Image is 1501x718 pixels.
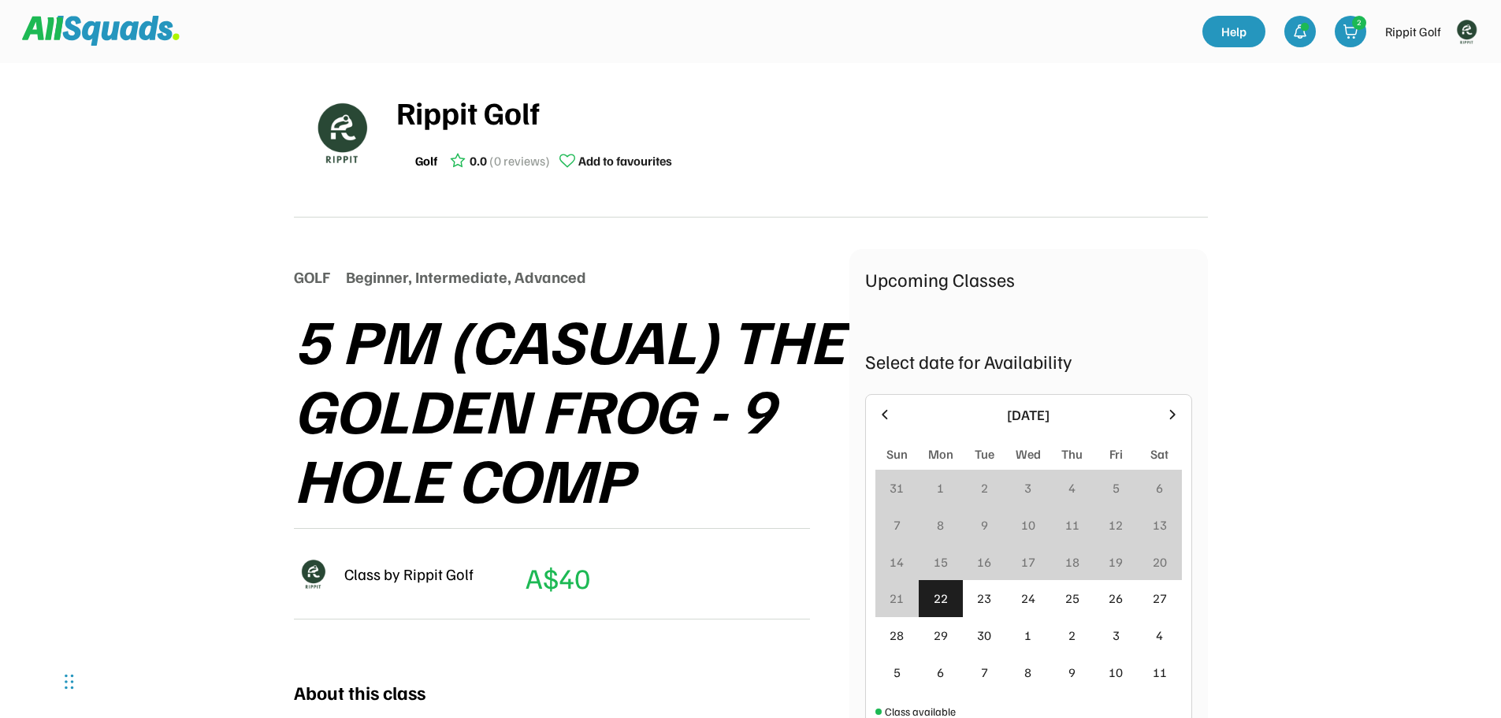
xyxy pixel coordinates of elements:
div: 0.0 [470,151,487,170]
div: Sun [886,445,908,463]
div: 21 [890,589,904,608]
div: 30 [977,626,991,645]
div: 6 [937,663,944,682]
div: 9 [981,515,988,534]
img: shopping-cart-01%20%281%29.svg [1343,24,1358,39]
div: 7 [894,515,901,534]
div: 29 [934,626,948,645]
div: Tue [975,445,994,463]
div: 11 [1065,515,1079,534]
div: Mon [928,445,953,463]
div: 19 [1109,552,1123,571]
div: 20 [1153,552,1167,571]
div: Beginner, Intermediate, Advanced [346,265,586,288]
div: 17 [1021,552,1035,571]
div: 2 [1353,17,1365,28]
div: 4 [1068,478,1076,497]
div: 27 [1153,589,1167,608]
div: 8 [1024,663,1031,682]
div: 14 [890,552,904,571]
img: Rippitlogov2_green.png [294,555,332,593]
div: Fri [1109,445,1123,463]
img: Rippitlogov2_green.png [1451,16,1482,47]
img: bell-03%20%281%29.svg [1292,24,1308,39]
div: 15 [934,552,948,571]
div: 7 [981,663,988,682]
div: GOLF [294,265,330,288]
div: 8 [937,515,944,534]
div: Rippit Golf [396,88,1208,136]
div: Sat [1150,445,1168,463]
div: 11 [1153,663,1167,682]
div: 5 [894,663,901,682]
div: Wed [1016,445,1041,463]
div: 12 [1109,515,1123,534]
div: 23 [977,589,991,608]
div: Upcoming Classes [865,265,1192,293]
div: 13 [1153,515,1167,534]
div: Add to favourites [578,151,672,170]
div: Rippit Golf [1385,22,1441,41]
div: 26 [1109,589,1123,608]
div: About this class [294,678,425,706]
div: 5 PM (CASUAL) THE GOLDEN FROG - 9 HOLE COMP [294,304,849,512]
div: 10 [1021,515,1035,534]
div: 22 [934,589,948,608]
div: 18 [1065,552,1079,571]
div: Select date for Availability [865,347,1192,375]
div: 3 [1024,478,1031,497]
div: 2 [981,478,988,497]
div: 2 [1068,626,1076,645]
div: 5 [1113,478,1120,497]
div: Class by Rippit Golf [344,562,474,586]
div: 16 [977,552,991,571]
div: 9 [1068,663,1076,682]
img: Rippitlogov2_green.png [302,93,381,172]
div: 25 [1065,589,1079,608]
img: Squad%20Logo.svg [22,16,180,46]
div: 3 [1113,626,1120,645]
div: 10 [1109,663,1123,682]
div: 1 [1024,626,1031,645]
a: Help [1202,16,1265,47]
div: 31 [890,478,904,497]
div: 6 [1156,478,1163,497]
div: Golf [415,151,437,170]
div: 1 [937,478,944,497]
div: 24 [1021,589,1035,608]
div: A$40 [526,556,590,599]
div: 4 [1156,626,1163,645]
div: 28 [890,626,904,645]
div: (0 reviews) [489,151,550,170]
div: [DATE] [902,404,1155,426]
div: Thu [1061,445,1083,463]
